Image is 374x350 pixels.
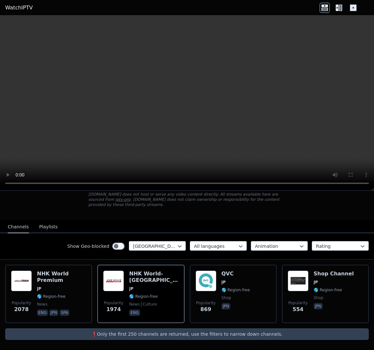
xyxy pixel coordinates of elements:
h6: Shop Channel [314,271,354,277]
button: Playlists [39,221,58,233]
p: [DOMAIN_NAME] does not host or serve any video content directly. All streams available here are s... [89,192,286,207]
h6: NHK World-[GEOGRAPHIC_DATA] [129,271,178,284]
span: Popularity [104,300,123,306]
h6: NHK World Premium [37,271,86,284]
p: eng [37,309,48,316]
p: jpn [222,303,231,309]
span: 869 [200,306,211,313]
span: JP [129,286,133,291]
p: jpn [49,309,58,316]
img: Shop Channel [288,271,308,291]
span: 2078 [14,306,29,313]
span: 🌎 Region-free [129,294,158,299]
button: Channels [8,221,29,233]
span: JP [222,280,226,285]
span: news [129,302,139,307]
span: 🌎 Region-free [222,287,250,293]
span: Popularity [196,300,215,306]
a: WatchIPTV [5,4,33,12]
span: shop [222,295,231,300]
span: news [37,302,47,307]
span: 🌎 Region-free [314,287,342,293]
h6: QVC [222,271,250,277]
span: Popularity [288,300,308,306]
span: 554 [293,306,303,313]
p: jpn [314,303,323,309]
span: shop [314,295,323,300]
p: eng [129,309,140,316]
img: NHK World-Japan [103,271,124,291]
span: culture [141,302,157,307]
img: QVC [196,271,216,291]
span: JP [314,280,318,285]
span: Popularity [12,300,31,306]
span: 🌎 Region-free [37,294,66,299]
p: spa [60,309,69,316]
a: iptv-org [115,197,131,202]
p: ❗️Only the first 250 channels are returned, use the filters to narrow down channels. [8,331,366,337]
span: JP [37,286,41,291]
label: Show Geo-blocked [67,243,109,249]
span: 1974 [106,306,121,313]
img: NHK World Premium [11,271,32,291]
